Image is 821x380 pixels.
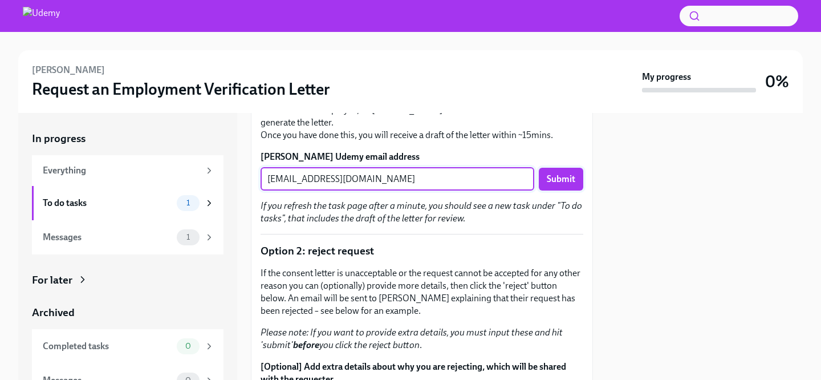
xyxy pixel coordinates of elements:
[261,168,534,191] input: Enter their work email address
[261,327,563,350] em: Please note: If you want to provide extra details, you must input these and hit 'submit' you clic...
[32,79,330,99] h3: Request an Employment Verification Letter
[32,155,223,186] a: Everything
[180,233,197,241] span: 1
[293,339,319,350] strong: before
[547,173,575,185] span: Submit
[178,342,198,350] span: 0
[261,244,583,258] p: Option 2: reject request
[32,273,72,288] div: For later
[539,168,583,191] button: Submit
[43,340,172,353] div: Completed tasks
[43,231,172,244] div: Messages
[261,326,583,351] p: .
[43,164,200,177] div: Everything
[32,186,223,220] a: To do tasks1
[23,7,60,25] img: Udemy
[180,199,197,207] span: 1
[32,273,223,288] a: For later
[261,200,582,224] em: If you refresh the task page after a minute, you should see a new task under "To do tasks", that ...
[261,151,583,163] label: [PERSON_NAME] Udemy email address
[32,131,223,146] a: In progress
[765,71,789,92] h3: 0%
[261,267,583,317] p: If the consent letter is unacceptable or the request cannot be accepted for any other reason you ...
[32,329,223,363] a: Completed tasks0
[261,91,583,142] p: If the consent letter provided is acceptable, please confirm the Udemy email address of this empl...
[642,71,691,83] strong: My progress
[32,64,105,76] h6: [PERSON_NAME]
[43,197,172,209] div: To do tasks
[32,305,223,320] a: Archived
[32,220,223,254] a: Messages1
